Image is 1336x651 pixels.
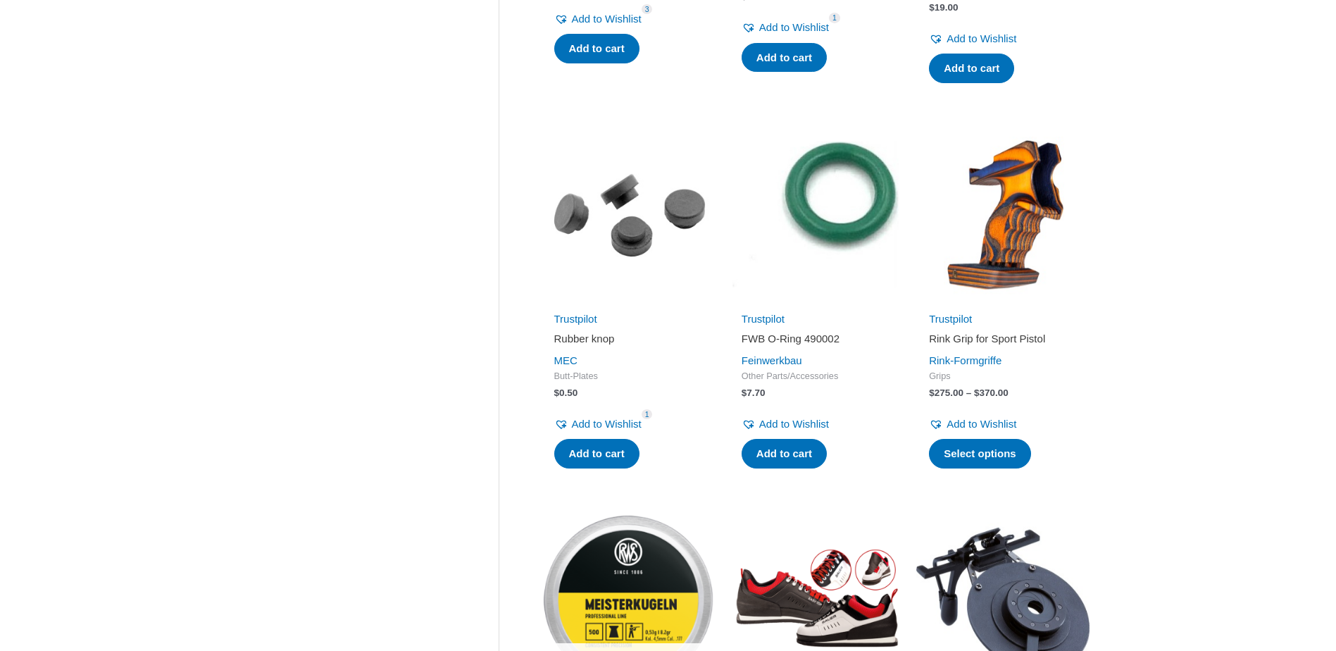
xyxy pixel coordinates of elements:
span: – [966,387,972,398]
a: Trustpilot [554,313,597,325]
a: MEC [554,354,578,366]
a: Add to Wishlist [929,414,1016,434]
a: FWB O-Ring 490002 [742,332,889,351]
span: Butt-Plates [554,371,702,383]
a: Add to cart: “Rubber knop” [554,439,639,469]
img: Rink Grip for Sport Pistol [916,128,1090,301]
span: Other Parts/Accessories [742,371,889,383]
bdi: 19.00 [929,2,958,13]
a: Add to Wishlist [554,9,642,29]
a: Rubber knop [554,332,702,351]
a: Rink-Formgriffe [929,354,1001,366]
a: Trustpilot [929,313,972,325]
a: Add to cart: “FWB Seal 1750.359.1” [742,43,827,73]
span: Add to Wishlist [572,13,642,25]
span: $ [742,387,747,398]
h2: Rubber knop [554,332,702,346]
span: Add to Wishlist [572,418,642,430]
a: Add to Wishlist [742,414,829,434]
img: FWB O-Ring 490002 [729,128,902,301]
span: 3 [642,4,653,15]
span: Add to Wishlist [947,418,1016,430]
a: Select options for “Rink Grip for Sport Pistol” [929,439,1031,469]
span: $ [974,387,980,398]
h2: Rink Grip for Sport Pistol [929,332,1077,346]
a: Add to Wishlist [554,414,642,434]
span: 1 [829,13,840,23]
a: Add to Wishlist [742,18,829,37]
span: Grips [929,371,1077,383]
a: Add to cart: “Single lot pellet sample for testing” [554,34,639,63]
a: Add to cart: “FWB O-Ring 490002” [742,439,827,469]
a: Add to cart: “JSB Match Diabolo Heavy (Blue)” [929,54,1014,83]
a: Feinwerkbau [742,354,802,366]
bdi: 275.00 [929,387,963,398]
span: $ [554,387,560,398]
a: Add to Wishlist [929,29,1016,49]
bdi: 7.70 [742,387,766,398]
a: Trustpilot [742,313,785,325]
span: Add to Wishlist [759,418,829,430]
bdi: 370.00 [974,387,1009,398]
span: Add to Wishlist [947,32,1016,44]
a: Rink Grip for Sport Pistol [929,332,1077,351]
img: Rubber knop [542,128,715,301]
h2: FWB O-Ring 490002 [742,332,889,346]
span: Add to Wishlist [759,21,829,33]
bdi: 0.50 [554,387,578,398]
span: $ [929,2,935,13]
span: 1 [642,409,653,420]
span: $ [929,387,935,398]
